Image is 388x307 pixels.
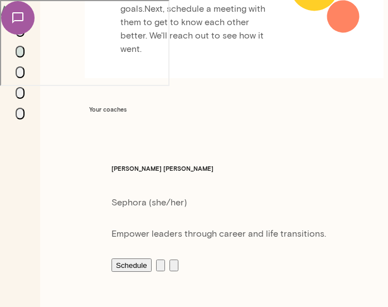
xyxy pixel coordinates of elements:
button: Documents [16,108,25,119]
button: Send message [169,260,178,271]
p: Empower leaders through career and life transitions. [111,227,326,241]
button: Insights [16,87,25,99]
span: ( she/her ) [147,197,187,208]
p: Sephora [111,196,326,209]
h6: [PERSON_NAME] [PERSON_NAME] [111,164,326,173]
h6: Your coach es [85,105,384,114]
button: Schedule [111,258,152,272]
button: View profile [156,260,165,271]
